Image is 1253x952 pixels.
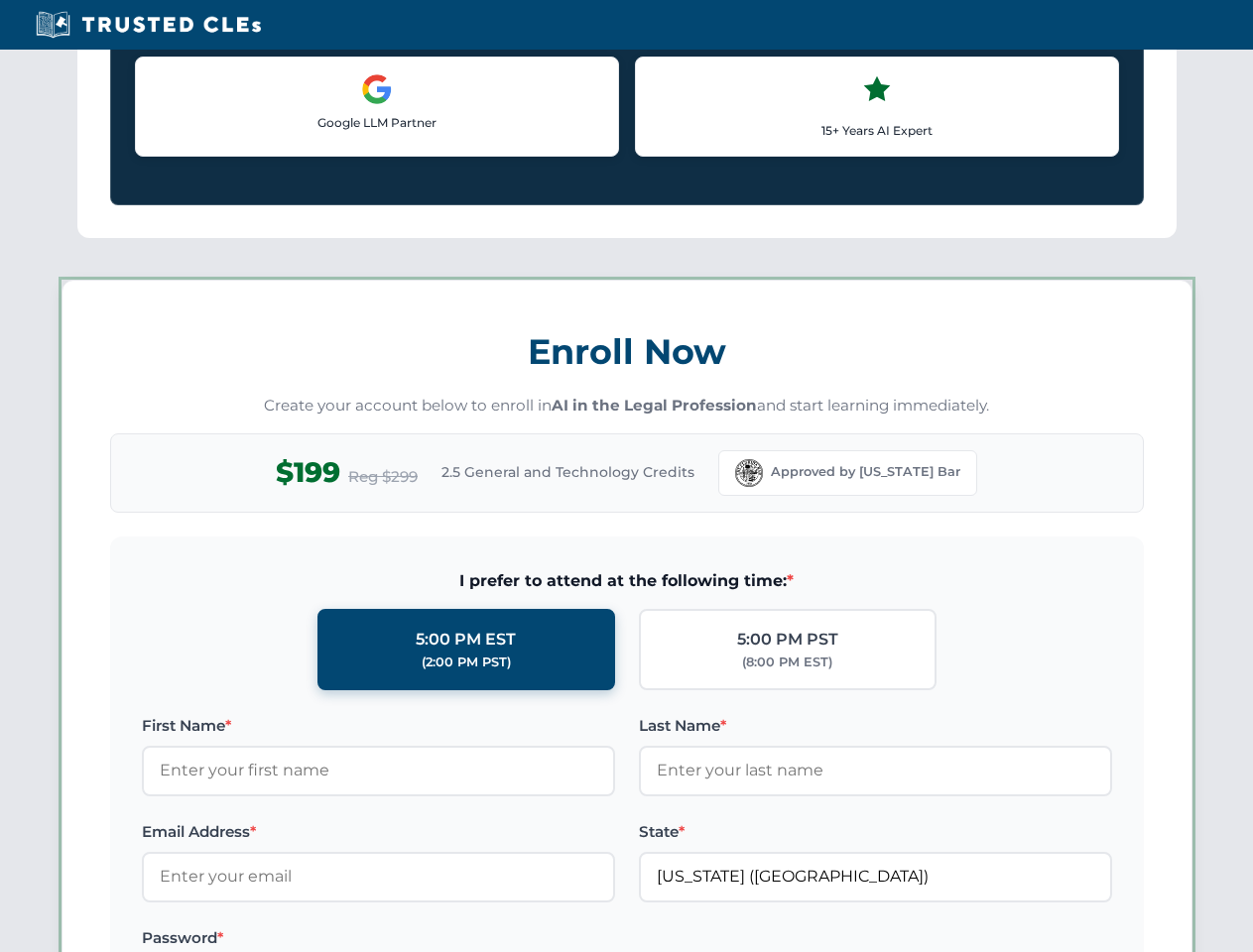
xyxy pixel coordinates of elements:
span: 2.5 General and Technology Credits [441,461,694,483]
p: Google LLM Partner [152,113,602,132]
p: Create your account below to enroll in and start learning immediately. [110,395,1144,417]
input: Florida (FL) [639,852,1112,901]
span: Reg $299 [348,465,418,489]
div: (2:00 PM PST) [422,653,511,672]
p: 15+ Years AI Expert [652,121,1102,140]
img: Florida Bar [735,459,763,487]
input: Enter your first name [142,746,615,795]
strong: AI in the Legal Profession [552,396,757,415]
h3: Enroll Now [110,320,1144,383]
div: (8:00 PM EST) [742,653,832,672]
div: 5:00 PM PST [737,627,838,653]
img: Trusted CLEs [30,10,267,40]
div: 5:00 PM EST [416,627,516,653]
label: Password [142,926,615,950]
input: Enter your last name [639,746,1112,795]
img: Google [361,73,393,105]
label: Email Address [142,820,615,844]
label: First Name [142,714,615,738]
label: Last Name [639,714,1112,738]
input: Enter your email [142,852,615,901]
label: State [639,820,1112,844]
span: $199 [276,450,340,495]
span: I prefer to attend at the following time: [142,568,1112,594]
span: Approved by [US_STATE] Bar [771,462,960,482]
